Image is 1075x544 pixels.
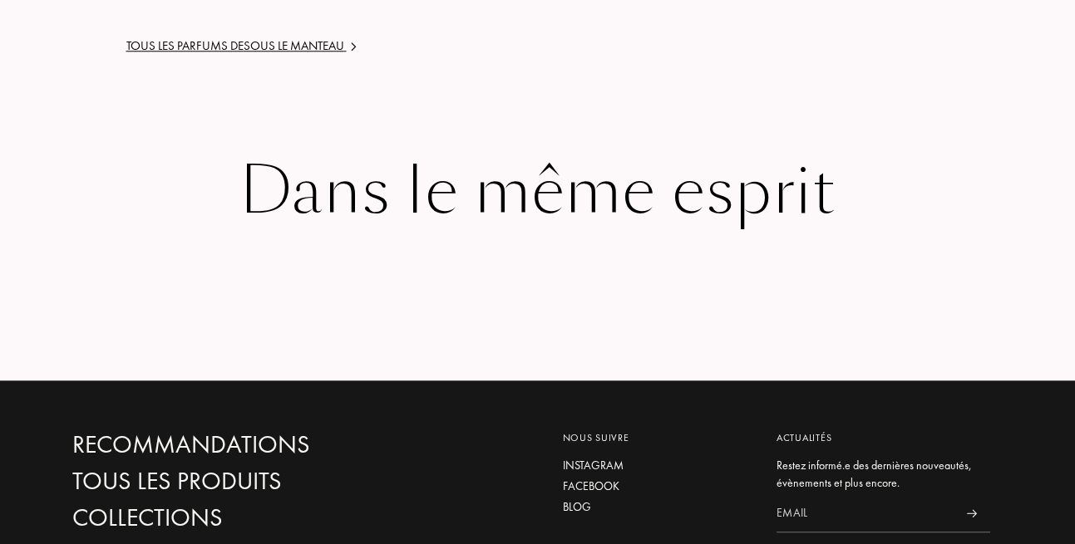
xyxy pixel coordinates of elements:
[777,495,954,532] input: Email
[562,430,752,445] div: Nous suivre
[72,467,366,496] a: Tous les produits
[562,457,752,474] a: Instagram
[126,37,446,56] a: Tous les parfums deSous le Manteau
[562,478,752,495] a: Facebook
[126,37,446,56] div: Tous les parfums de Sous le Manteau
[967,509,978,517] img: news_send.svg
[777,430,991,445] div: Actualités
[777,457,991,492] div: Restez informé.e des dernières nouveautés, évènements et plus encore.
[72,430,366,459] a: Recommandations
[72,503,366,532] a: Collections
[347,40,360,53] img: arrow.png
[72,155,1003,227] div: Dans le même esprit
[562,498,752,516] a: Blog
